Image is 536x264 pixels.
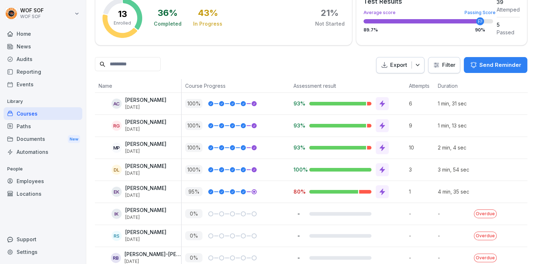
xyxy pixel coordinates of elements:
[125,97,166,103] p: [PERSON_NAME]
[409,100,434,107] p: 6
[409,166,434,173] p: 3
[193,20,222,27] div: In Progress
[118,10,127,18] p: 13
[409,188,434,195] p: 1
[409,82,431,90] p: Attempts
[409,210,434,217] p: -
[125,259,181,264] p: [DATE]
[125,171,166,176] p: [DATE]
[438,144,470,151] p: 2 min, 4 sec
[321,9,339,17] div: 21 %
[409,254,434,261] p: -
[4,27,82,40] a: Home
[293,144,304,151] p: 93%
[438,188,470,195] p: 4 min, 35 sec
[376,57,424,73] button: Export
[293,100,304,107] p: 93%
[474,231,497,240] p: Overdue
[112,99,122,109] div: AC
[438,82,467,90] p: Duration
[4,146,82,158] a: Automations
[185,231,202,240] p: 0 %
[293,122,304,129] p: 93%
[112,231,122,241] div: RS
[4,78,82,91] a: Events
[111,253,121,263] div: RB
[4,107,82,120] a: Courses
[4,175,82,187] a: Employees
[125,215,166,220] p: [DATE]
[125,163,166,169] p: [PERSON_NAME]
[438,100,470,107] p: 1 min, 31 sec
[185,82,286,90] p: Course Progress
[479,61,521,69] p: Send Reminder
[125,127,166,132] p: [DATE]
[112,143,122,153] div: MP
[4,163,82,175] p: People
[125,229,166,235] p: [PERSON_NAME]
[125,141,166,147] p: [PERSON_NAME]
[185,187,202,196] p: 95 %
[293,188,304,195] p: 80%
[4,133,82,146] div: Documents
[363,10,493,15] div: Average score
[293,166,304,173] p: 100%
[125,193,166,198] p: [DATE]
[185,121,202,130] p: 100 %
[68,135,80,143] div: New
[465,10,496,15] div: Passing Score
[433,61,456,69] div: Filter
[125,105,166,110] p: [DATE]
[464,57,527,73] button: Send Reminder
[409,232,434,239] p: -
[428,57,460,73] button: Filter
[198,9,218,17] div: 43 %
[390,61,407,69] p: Export
[363,28,493,32] div: 89.7 %
[112,209,122,219] div: IK
[497,21,520,29] div: 5
[185,253,202,262] p: 0 %
[112,165,122,175] div: DL
[293,232,304,239] p: -
[497,29,520,36] div: Passed
[293,82,402,90] p: Assessment result
[474,209,497,218] p: Overdue
[4,120,82,133] a: Paths
[158,9,178,17] div: 36 %
[438,122,470,129] p: 1 min, 13 sec
[125,185,166,191] p: [PERSON_NAME]
[315,20,345,27] div: Not Started
[125,119,166,125] p: [PERSON_NAME]
[20,14,44,19] p: WOF SOF
[185,99,202,108] p: 100 %
[438,166,470,173] p: 3 min, 54 sec
[409,122,434,129] p: 9
[125,237,166,242] p: [DATE]
[114,20,131,26] p: Enrolled
[185,209,202,218] p: 0 %
[112,187,122,197] div: EK
[4,246,82,258] a: Settings
[409,144,434,151] p: 10
[20,8,44,14] p: WOF SOF
[185,165,202,174] p: 100 %
[4,133,82,146] a: DocumentsNew
[4,40,82,53] a: News
[4,187,82,200] a: Locations
[4,53,82,65] a: Audits
[4,96,82,107] p: Library
[4,65,82,78] a: Reporting
[4,233,82,246] div: Support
